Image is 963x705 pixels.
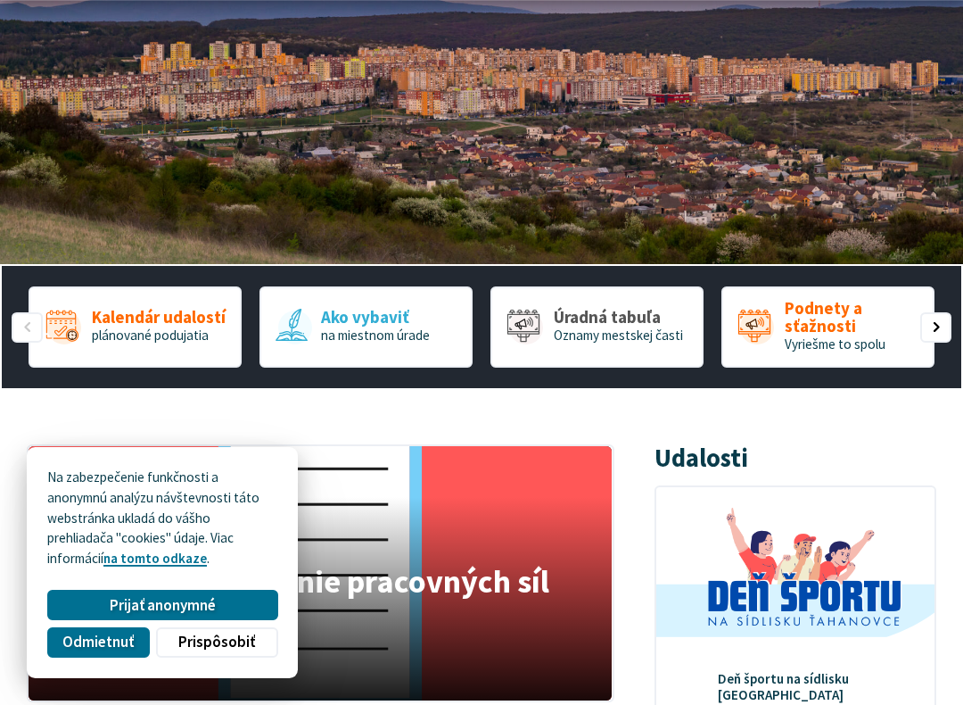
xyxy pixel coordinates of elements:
[321,327,430,344] span: na miestnom úrade
[47,590,277,620] button: Prijať anonymné
[490,286,704,368] div: 3 / 5
[785,336,885,352] span: Vyriešme to spolu
[178,633,255,651] span: Prispôsobiť
[29,286,242,368] a: Kalendár udalostí plánované podujatia
[62,633,134,651] span: Odmietnuť
[56,565,585,597] h4: Výberové zisťovanie pracovných síl
[47,627,149,658] button: Odmietnuť
[721,286,934,368] div: 4 / 5
[92,327,209,344] span: plánované podujatia
[103,550,207,567] a: na tomto odkaze
[12,312,42,343] div: Predošlý slajd
[259,286,473,368] div: 2 / 5
[554,308,683,327] span: Úradná tabuľa
[785,299,919,336] span: Podnety a sťažnosti
[490,286,704,368] a: Úradná tabuľa Oznamy mestskej časti
[47,468,277,569] p: Na zabezpečenie funkčnosti a anonymnú analýzu návštevnosti táto webstránka ukladá do vášho prehli...
[156,627,277,658] button: Prispôsobiť
[29,446,612,701] a: Výberové zisťovanie pracovných síl [DATE][PERSON_NAME]
[718,671,921,703] h4: Deň športu na sídlisku [GEOGRAPHIC_DATA]
[654,444,748,472] h3: Udalosti
[554,327,683,344] span: Oznamy mestskej časti
[29,286,242,368] div: 1 / 5
[321,308,430,327] span: Ako vybaviť
[29,446,612,701] div: 2 / 3
[721,286,934,368] a: Podnety a sťažnosti Vyriešme to spolu
[110,596,216,615] span: Prijať anonymné
[920,312,951,343] div: Nasledujúci slajd
[259,286,473,368] a: Ako vybaviť na miestnom úrade
[92,308,226,327] span: Kalendár udalostí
